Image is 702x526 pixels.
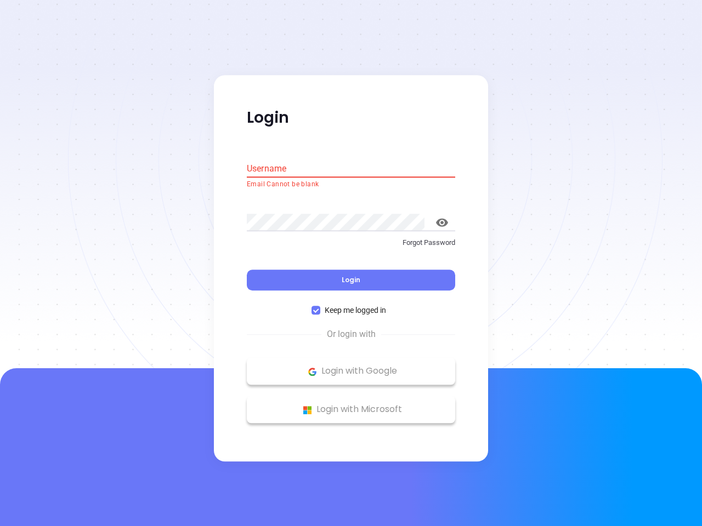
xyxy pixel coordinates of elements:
span: Or login with [321,328,381,341]
button: Google Logo Login with Google [247,358,455,385]
span: Login [342,276,360,285]
p: Login with Microsoft [252,402,450,418]
span: Keep me logged in [320,305,390,317]
p: Login [247,108,455,128]
p: Forgot Password [247,237,455,248]
button: Microsoft Logo Login with Microsoft [247,396,455,424]
a: Forgot Password [247,237,455,257]
img: Microsoft Logo [301,403,314,417]
button: Login [247,270,455,291]
p: Login with Google [252,363,450,380]
p: Email Cannot be blank [247,179,455,190]
button: toggle password visibility [429,209,455,236]
img: Google Logo [305,365,319,379]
